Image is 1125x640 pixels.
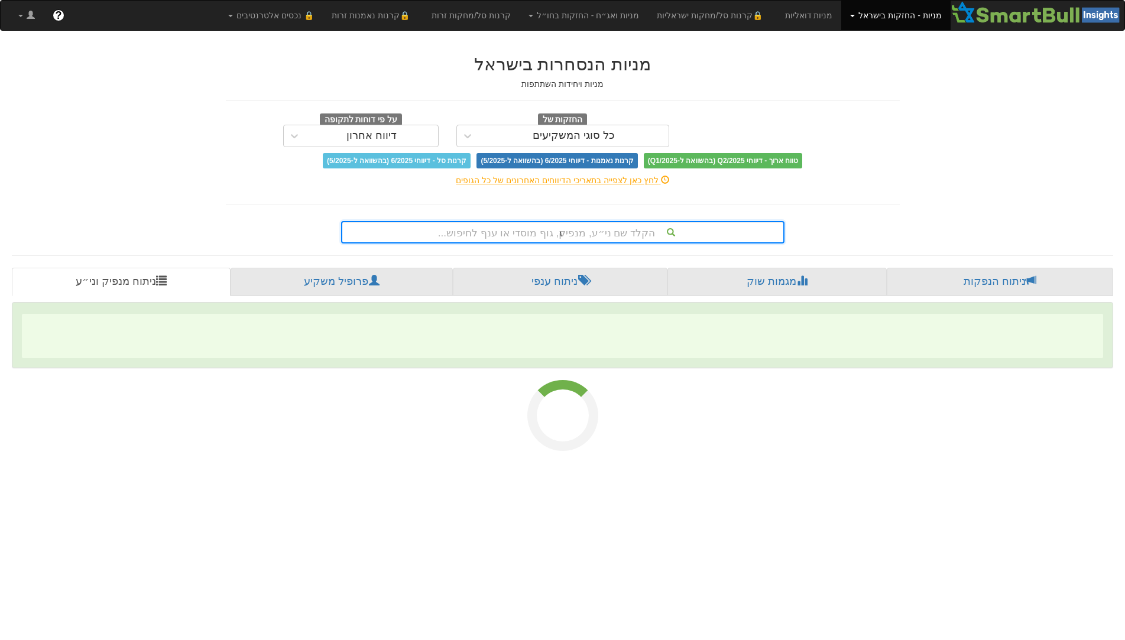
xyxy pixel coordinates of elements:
[231,268,453,296] a: פרופיל משקיע
[667,268,887,296] a: מגמות שוק
[644,153,802,168] span: טווח ארוך - דיווחי Q2/2025 (בהשוואה ל-Q1/2025)
[648,1,776,30] a: 🔒קרנות סל/מחקות ישראליות
[320,113,402,126] span: על פי דוחות לתקופה
[951,1,1124,24] img: Smartbull
[538,113,588,126] span: החזקות של
[323,1,423,30] a: 🔒קרנות נאמנות זרות
[423,1,520,30] a: קרנות סל/מחקות זרות
[453,268,667,296] a: ניתוח ענפי
[219,1,323,30] a: 🔒 נכסים אלטרנטיבים
[841,1,950,30] a: מניות - החזקות בישראל
[226,54,900,74] h2: מניות הנסחרות בישראל
[533,130,615,142] div: כל סוגי המשקיעים
[44,1,73,30] a: ?
[12,268,231,296] a: ניתוח מנפיק וני״ע
[22,314,1103,358] span: ‌
[226,80,900,89] h5: מניות ויחידות השתתפות
[776,1,842,30] a: מניות דואליות
[342,222,783,242] div: הקלד שם ני״ע, מנפיק, גוף מוסדי או ענף לחיפוש...
[346,130,397,142] div: דיווח אחרון
[520,1,648,30] a: מניות ואג״ח - החזקות בחו״ל
[323,153,471,168] span: קרנות סל - דיווחי 6/2025 (בהשוואה ל-5/2025)
[887,268,1113,296] a: ניתוח הנפקות
[217,174,909,186] div: לחץ כאן לצפייה בתאריכי הדיווחים האחרונים של כל הגופים
[55,9,61,21] span: ?
[476,153,637,168] span: קרנות נאמנות - דיווחי 6/2025 (בהשוואה ל-5/2025)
